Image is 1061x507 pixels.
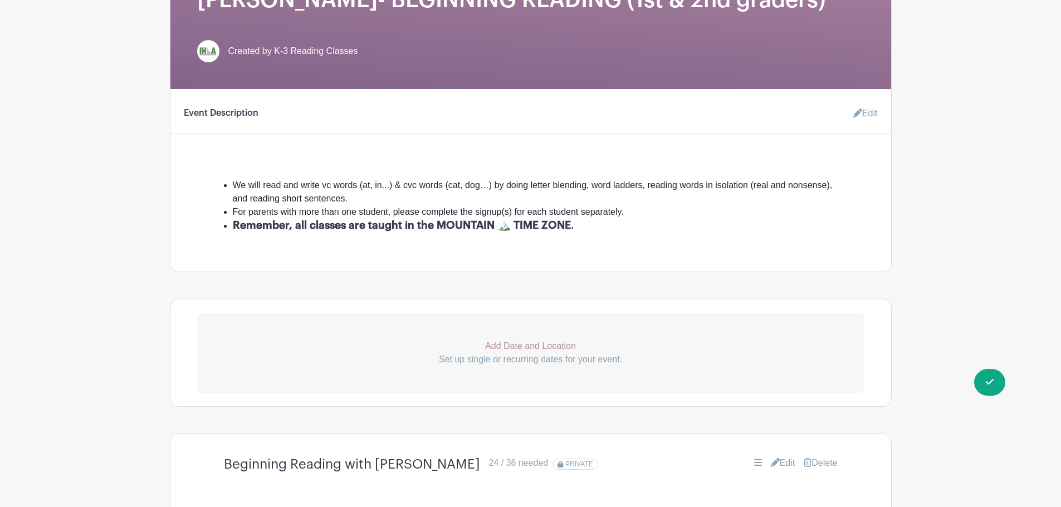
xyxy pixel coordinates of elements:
[233,179,838,205] li: We will read and write vc words (at, in...) & cvc words (cat, dog…) by doing letter blending, wor...
[184,108,258,119] h6: Event Description
[197,40,219,62] img: IHLA%20white%20logo_NEW.png
[197,339,864,353] p: Add Date and Location
[233,219,838,232] h1: .
[197,353,864,366] p: Set up single or recurring dates for your event.
[228,45,358,58] span: Created by K-3 Reading Classes
[233,220,571,230] strong: Remember, all classes are taught in the MOUNTAIN 🏔️ TIME ZONE
[197,313,864,393] a: Add Date and Location Set up single or recurring dates for your event.
[565,460,593,468] span: PRIVATE
[224,456,480,472] h4: Beginning Reading with [PERSON_NAME]
[844,102,878,125] a: Edit
[233,205,838,219] li: For parents with more than one student, please complete the signup(s) for each student separately.
[489,456,549,470] div: 24 / 36 needed
[771,456,795,470] a: Edit
[804,456,837,470] a: Delete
